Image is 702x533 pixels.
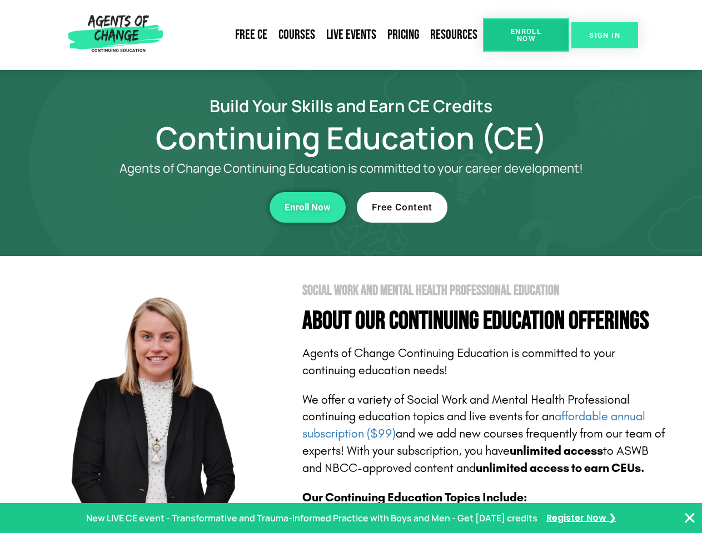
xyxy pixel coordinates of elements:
a: Live Events [321,22,382,48]
span: Enroll Now [285,203,331,212]
a: Courses [273,22,321,48]
h2: Build Your Skills and Earn CE Credits [34,98,668,114]
h2: Social Work and Mental Health Professional Education [302,284,668,298]
span: Agents of Change Continuing Education is committed to your continuing education needs! [302,346,615,378]
a: SIGN IN [571,22,638,48]
b: unlimited access [510,444,603,458]
a: Resources [425,22,483,48]
p: We offer a variety of Social Work and Mental Health Professional continuing education topics and ... [302,391,668,477]
button: Close Banner [683,511,696,525]
b: unlimited access to earn CEUs. [476,461,645,475]
a: Free Content [357,192,447,223]
a: Register Now ❯ [546,510,616,526]
h4: About Our Continuing Education Offerings [302,309,668,334]
p: New LIVE CE event - Transformative and Trauma-informed Practice with Boys and Men - Get [DATE] cr... [86,510,537,526]
a: Pricing [382,22,425,48]
b: Our Continuing Education Topics Include: [302,490,527,505]
a: Free CE [230,22,273,48]
a: Enroll Now [483,18,569,52]
span: Free Content [372,203,432,212]
nav: Menu [167,22,483,48]
a: Enroll Now [270,192,346,223]
h1: Continuing Education (CE) [34,125,668,150]
span: SIGN IN [589,32,620,39]
span: Enroll Now [501,28,551,42]
p: Agents of Change Continuing Education is committed to your career development! [79,162,624,175]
